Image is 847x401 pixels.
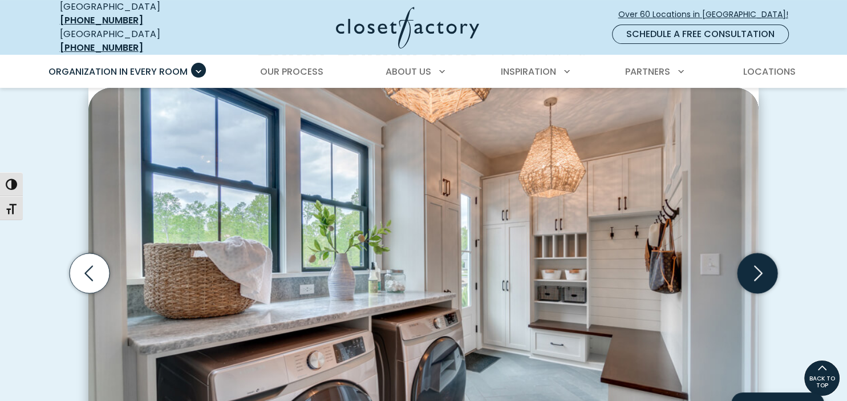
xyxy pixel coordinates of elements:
[625,65,670,78] span: Partners
[40,56,807,88] nav: Primary Menu
[612,25,789,44] a: Schedule a Free Consultation
[804,360,840,396] a: BACK TO TOP
[618,5,798,25] a: Over 60 Locations in [GEOGRAPHIC_DATA]!
[48,65,188,78] span: Organization in Every Room
[618,9,797,21] span: Over 60 Locations in [GEOGRAPHIC_DATA]!
[386,65,431,78] span: About Us
[65,249,114,298] button: Previous slide
[501,65,556,78] span: Inspiration
[336,7,479,48] img: Closet Factory Logo
[804,375,840,389] span: BACK TO TOP
[733,249,782,298] button: Next slide
[60,14,143,27] a: [PHONE_NUMBER]
[260,65,323,78] span: Our Process
[60,27,225,55] div: [GEOGRAPHIC_DATA]
[60,41,143,54] a: [PHONE_NUMBER]
[743,65,795,78] span: Locations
